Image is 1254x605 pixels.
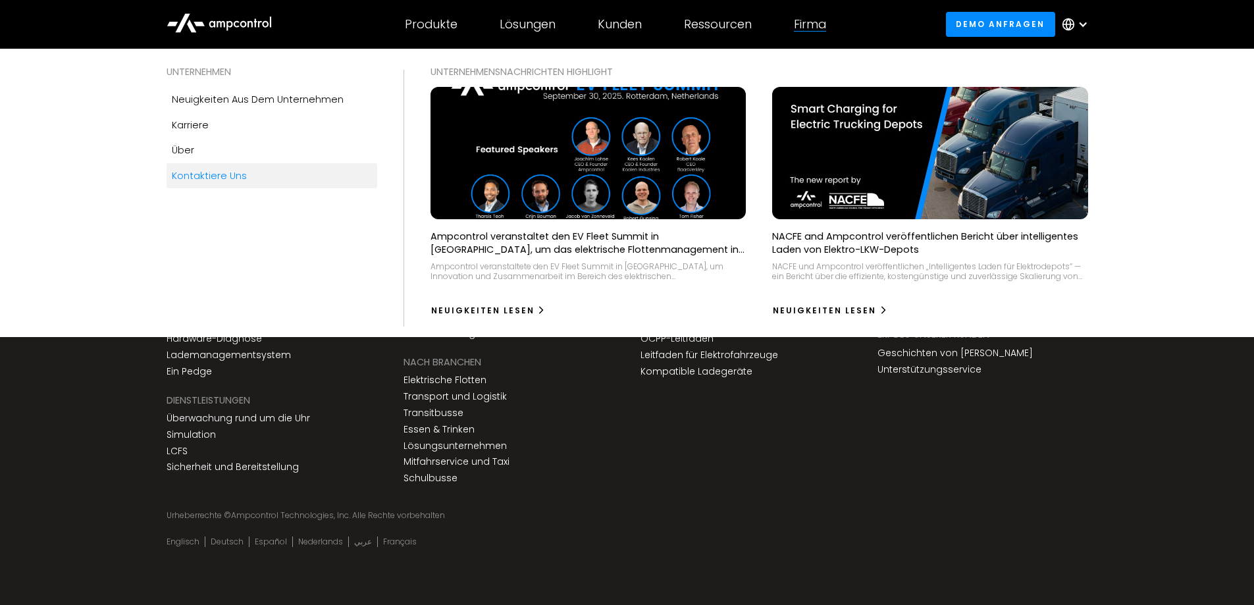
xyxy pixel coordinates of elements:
[598,17,642,32] div: Kunden
[404,440,507,452] a: Lösungsunternehmen
[684,17,752,32] div: Ressourcen
[431,305,535,317] div: Neuigkeiten lesen
[255,537,287,547] a: Español
[167,138,377,163] a: Über
[167,366,212,377] a: Ein Pedge
[431,230,746,256] p: Ampcontrol veranstaltet den EV Fleet Summit in [GEOGRAPHIC_DATA], um das elektrische Flottenmanag...
[404,355,481,369] div: NACH BRANCHEN
[772,261,1088,282] div: NACFE und Ampcontrol veröffentlichen „Intelligentes Laden für Elektrodepots“ — ein Bericht über d...
[405,17,457,32] div: Produkte
[640,366,752,377] a: Kompatible Ladegeräte
[404,391,507,402] a: Transport und Logistik
[772,230,1088,256] p: NACFE and Ampcontrol veröffentlichen Bericht über intelligentes Laden von Elektro-LKW-Depots
[167,350,291,361] a: Lademanagementsystem
[172,92,344,107] div: Neuigkeiten aus dem Unternehmen
[640,333,714,344] a: OCPP-Leitfaden
[167,510,1088,521] div: Urheberrechte © Ampcontrol Technologies, Inc. Alle Rechte vorbehalten
[167,87,377,112] a: Neuigkeiten aus dem Unternehmen
[794,17,826,32] div: Firma
[167,393,250,408] div: DIENSTLEISTUNGEN
[877,348,1033,359] a: Geschichten von [PERSON_NAME]
[404,408,463,419] a: Transitbusse
[404,473,457,484] a: Schulbusse
[383,537,417,547] a: Français
[167,446,188,457] a: LCFS
[500,17,556,32] div: Lösungen
[877,364,981,375] a: Unterstützungsservice
[354,537,372,547] a: عربي
[167,65,377,79] div: UNTERNEHMEN
[772,300,888,321] a: Neuigkeiten lesen
[211,537,244,547] a: Deutsch
[773,305,876,317] div: Neuigkeiten lesen
[946,12,1055,36] a: Demo anfragen
[167,429,216,440] a: Simulation
[167,333,262,344] a: Hardware-Diagnose
[172,118,209,132] div: Karriere
[404,456,509,467] a: Mitfahrservice und Taxi
[167,461,299,473] a: Sicherheit und Bereitstellung
[167,413,310,424] a: Überwachung rund um die Uhr
[404,424,475,435] a: Essen & Trinken
[404,317,614,339] a: Zahlung für das Laden von Elektrofahrzeugen
[167,113,377,138] a: Karriere
[167,537,199,547] a: Englisch
[640,350,778,361] a: Leitfaden für Elektrofahrzeuge
[431,261,746,282] div: Ampcontrol veranstaltete den EV Fleet Summit in [GEOGRAPHIC_DATA], um Innovation und Zusammenarbe...
[404,375,486,386] a: Elektrische Flotten
[172,169,247,183] div: Kontaktiere uns
[167,163,377,188] a: Kontaktiere uns
[431,65,1088,79] div: UNTERNEHMENSNACHRICHTEN Highlight
[172,143,194,157] div: Über
[431,300,546,321] a: Neuigkeiten lesen
[298,537,343,547] a: Nederlands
